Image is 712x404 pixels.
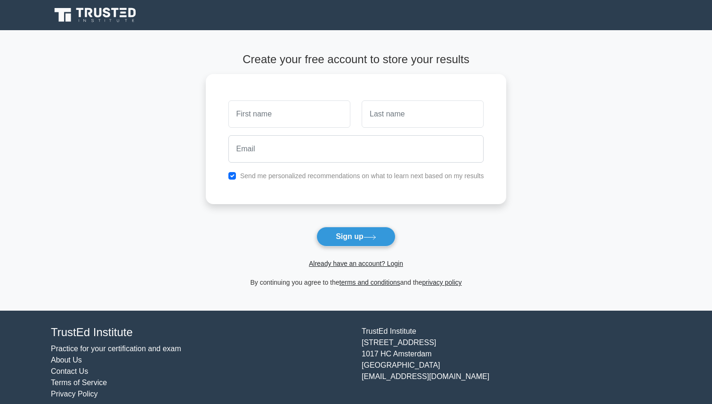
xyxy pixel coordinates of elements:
[316,227,396,247] button: Sign up
[362,100,484,128] input: Last name
[51,356,82,364] a: About Us
[309,260,403,267] a: Already have an account? Login
[228,100,350,128] input: First name
[422,279,462,286] a: privacy policy
[51,379,107,387] a: Terms of Service
[206,53,507,66] h4: Create your free account to store your results
[51,367,88,375] a: Contact Us
[228,135,484,163] input: Email
[340,279,400,286] a: terms and conditions
[240,172,484,180] label: Send me personalized recommendations on what to learn next based on my results
[51,345,181,353] a: Practice for your certification and exam
[356,326,667,400] div: TrustEd Institute [STREET_ADDRESS] 1017 HC Amsterdam [GEOGRAPHIC_DATA] [EMAIL_ADDRESS][DOMAIN_NAME]
[51,326,350,339] h4: TrustEd Institute
[51,390,98,398] a: Privacy Policy
[200,277,512,288] div: By continuing you agree to the and the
